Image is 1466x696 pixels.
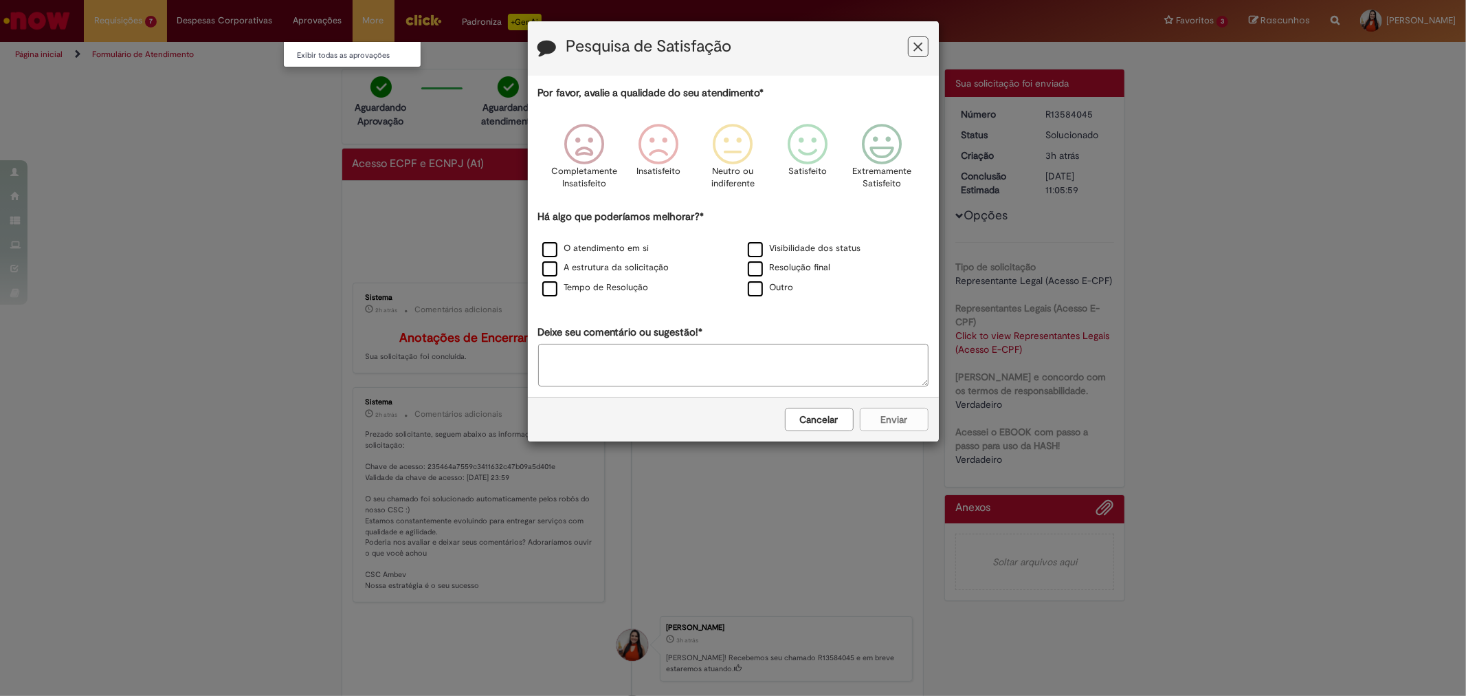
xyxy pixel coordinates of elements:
[623,113,693,208] div: Insatisfeito
[538,325,703,340] label: Deixe seu comentário ou sugestão!*
[748,242,861,255] label: Visibilidade dos status
[538,86,764,100] label: Por favor, avalie a qualidade do seu atendimento*
[773,113,843,208] div: Satisfeito
[788,165,827,178] p: Satisfeito
[748,281,794,294] label: Outro
[748,261,831,274] label: Resolução final
[542,281,649,294] label: Tempo de Resolução
[636,165,680,178] p: Insatisfeito
[698,113,768,208] div: Neutro ou indiferente
[284,48,435,63] a: Exibir todas as aprovações
[283,41,421,67] ul: Aprovações
[566,38,732,56] label: Pesquisa de Satisfação
[847,113,917,208] div: Extremamente Satisfeito
[538,210,929,298] div: Há algo que poderíamos melhorar?*
[708,165,757,191] p: Neutro ou indiferente
[551,165,617,191] p: Completamente Insatisfeito
[785,408,854,431] button: Cancelar
[542,242,649,255] label: O atendimento em si
[542,261,669,274] label: A estrutura da solicitação
[549,113,619,208] div: Completamente Insatisfeito
[852,165,911,191] p: Extremamente Satisfeito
